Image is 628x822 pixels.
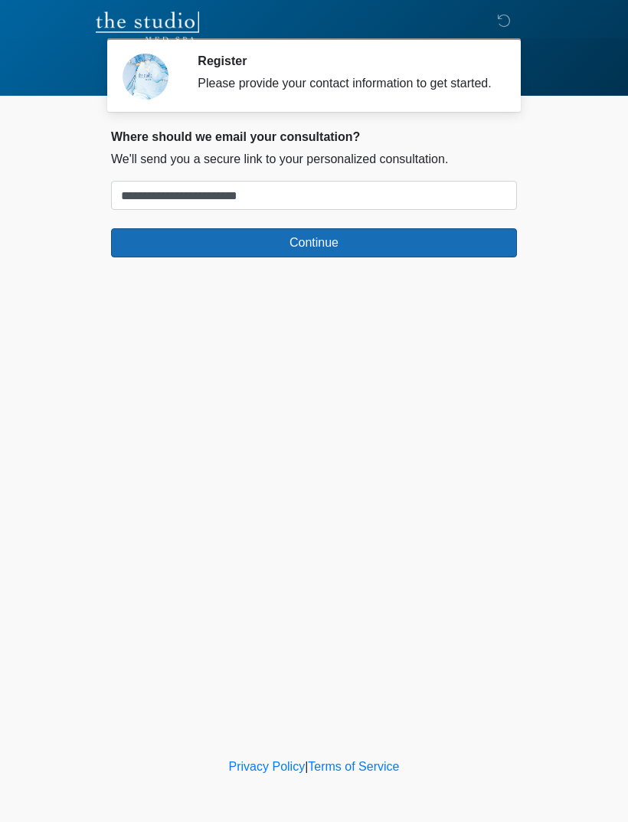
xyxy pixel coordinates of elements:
[96,11,199,42] img: The Studio Med Spa Logo
[111,129,517,144] h2: Where should we email your consultation?
[308,760,399,773] a: Terms of Service
[111,150,517,169] p: We'll send you a secure link to your personalized consultation.
[123,54,168,100] img: Agent Avatar
[198,54,494,68] h2: Register
[111,228,517,257] button: Continue
[229,760,306,773] a: Privacy Policy
[198,74,494,93] div: Please provide your contact information to get started.
[305,760,308,773] a: |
